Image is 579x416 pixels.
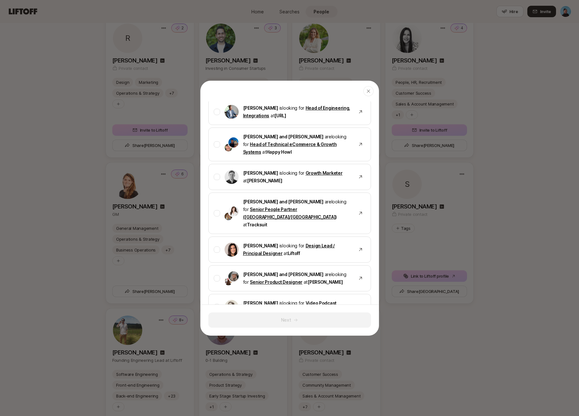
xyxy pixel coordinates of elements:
p: are looking for at [243,271,352,286]
img: Brianna Rizzo [228,206,239,216]
span: [PERSON_NAME] [243,300,278,306]
a: Head of Technical eCommerce & Growth Systems [243,142,337,155]
img: Taylor Berghane [225,105,239,119]
p: are looking for at [243,133,352,156]
span: [PERSON_NAME] and [PERSON_NAME] [243,134,323,139]
p: is looking for at [243,242,352,257]
span: Liftoff [288,251,300,256]
img: Colin Buckley [228,137,239,148]
span: [PERSON_NAME] [247,178,282,183]
span: Happy Howl [266,149,292,155]
p: is looking for [243,299,352,315]
img: Anna Skopenko [228,271,239,281]
span: [PERSON_NAME] and [PERSON_NAME] [243,199,323,204]
span: [PERSON_NAME] [243,105,278,111]
img: Willem Van Lancker [225,300,239,314]
span: [URL] [274,113,286,118]
span: [PERSON_NAME] [243,170,278,176]
span: [PERSON_NAME] [243,243,278,248]
a: Senior People Partner ([GEOGRAPHIC_DATA]/[GEOGRAPHIC_DATA]) [243,207,337,220]
a: Design Lead / Principal Designer [243,243,335,256]
a: Senior Product Designer [250,279,302,285]
a: Growth Marketer [306,170,343,176]
p: is looking for at [243,169,352,185]
img: Eleanor Morgan [225,243,239,257]
span: Tracksuit [247,222,267,227]
img: Tori Bonagura [225,278,232,285]
p: is looking for at [243,104,352,120]
span: [PERSON_NAME] and [PERSON_NAME] [243,272,323,277]
img: Josh Pierce [225,144,232,151]
img: Sarah Tietjen [225,213,232,220]
span: [PERSON_NAME] [308,279,343,285]
p: are looking for at [243,198,352,229]
a: Video Podcast Producer [243,300,337,313]
img: Colin Raney [225,170,239,184]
